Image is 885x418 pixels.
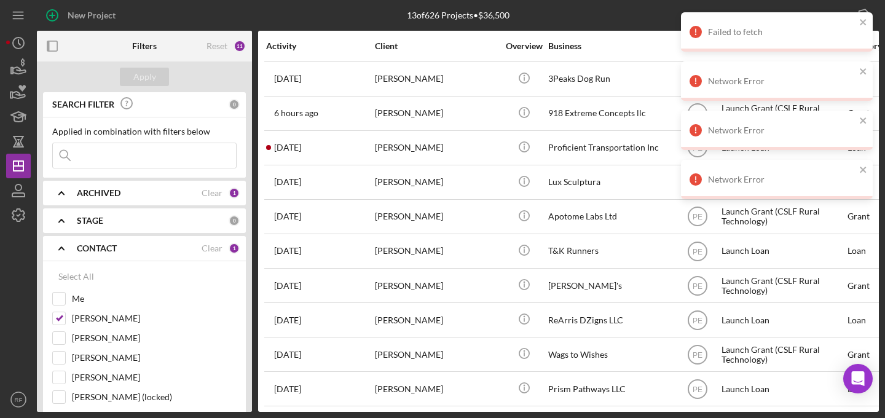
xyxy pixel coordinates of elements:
[52,264,100,289] button: Select All
[6,387,31,412] button: RF
[375,41,498,51] div: Client
[72,391,237,403] label: [PERSON_NAME] (locked)
[722,200,844,233] div: Launch Grant (CSLF Rural Technology)
[548,235,671,267] div: T&K Runners
[548,63,671,95] div: 3Peaks Dog Run
[52,100,114,109] b: SEARCH FILTER
[692,350,702,359] text: PE
[692,385,702,393] text: PE
[72,293,237,305] label: Me
[722,338,844,371] div: Launch Grant (CSLF Rural Technology)
[274,211,301,221] time: 2025-07-27 15:51
[202,243,222,253] div: Clear
[407,10,509,20] div: 13 of 626 Projects • $36,500
[501,41,547,51] div: Overview
[15,396,23,403] text: RF
[822,3,848,28] div: Export
[548,41,671,51] div: Business
[692,213,702,221] text: PE
[68,3,116,28] div: New Project
[229,99,240,110] div: 0
[843,364,873,393] div: Open Intercom Messenger
[77,243,117,253] b: CONTACT
[266,41,374,51] div: Activity
[708,76,855,86] div: Network Error
[229,187,240,199] div: 1
[548,97,671,130] div: 918 Extreme Concepts llc
[72,352,237,364] label: [PERSON_NAME]
[375,63,498,95] div: [PERSON_NAME]
[692,316,702,325] text: PE
[274,74,301,84] time: 2025-07-23 18:05
[229,215,240,226] div: 0
[722,235,844,267] div: Launch Loan
[722,269,844,302] div: Launch Grant (CSLF Rural Technology)
[375,132,498,164] div: [PERSON_NAME]
[120,68,169,86] button: Apply
[548,269,671,302] div: [PERSON_NAME]'s
[375,200,498,233] div: [PERSON_NAME]
[548,373,671,405] div: Prism Pathways LLC
[722,304,844,336] div: Launch Loan
[72,371,237,384] label: [PERSON_NAME]
[674,41,720,51] div: Contact
[375,97,498,130] div: [PERSON_NAME]
[72,332,237,344] label: [PERSON_NAME]
[809,3,879,28] button: Export
[375,269,498,302] div: [PERSON_NAME]
[692,282,702,290] text: PE
[375,166,498,199] div: [PERSON_NAME]
[375,373,498,405] div: [PERSON_NAME]
[229,243,240,254] div: 1
[274,177,301,187] time: 2025-07-28 20:58
[859,17,868,29] button: close
[375,304,498,336] div: [PERSON_NAME]
[722,373,844,405] div: Launch Loan
[72,312,237,325] label: [PERSON_NAME]
[274,315,301,325] time: 2025-06-30 22:00
[77,188,120,198] b: ARCHIVED
[375,338,498,371] div: [PERSON_NAME]
[548,132,671,164] div: Proficient Transportation Inc
[274,384,301,394] time: 2025-07-29 17:38
[52,127,237,136] div: Applied in combination with filters below
[708,27,855,37] div: Failed to fetch
[274,246,301,256] time: 2025-06-28 00:50
[77,216,103,226] b: STAGE
[708,125,855,135] div: Network Error
[548,166,671,199] div: Lux Sculptura
[548,200,671,233] div: Apotome Labs Ltd
[58,264,94,289] div: Select All
[206,41,227,51] div: Reset
[859,66,868,78] button: close
[202,188,222,198] div: Clear
[859,116,868,127] button: close
[274,281,301,291] time: 2025-06-30 13:07
[274,108,318,118] time: 2025-08-19 16:05
[274,143,301,152] time: 2025-08-11 03:58
[132,41,157,51] b: Filters
[37,3,128,28] button: New Project
[692,247,702,256] text: PE
[708,175,855,184] div: Network Error
[274,350,301,360] time: 2025-07-22 16:37
[234,40,246,52] div: 11
[548,304,671,336] div: ReArris DZigns LLC
[548,338,671,371] div: Wags to Wishes
[375,235,498,267] div: [PERSON_NAME]
[133,68,156,86] div: Apply
[859,165,868,176] button: close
